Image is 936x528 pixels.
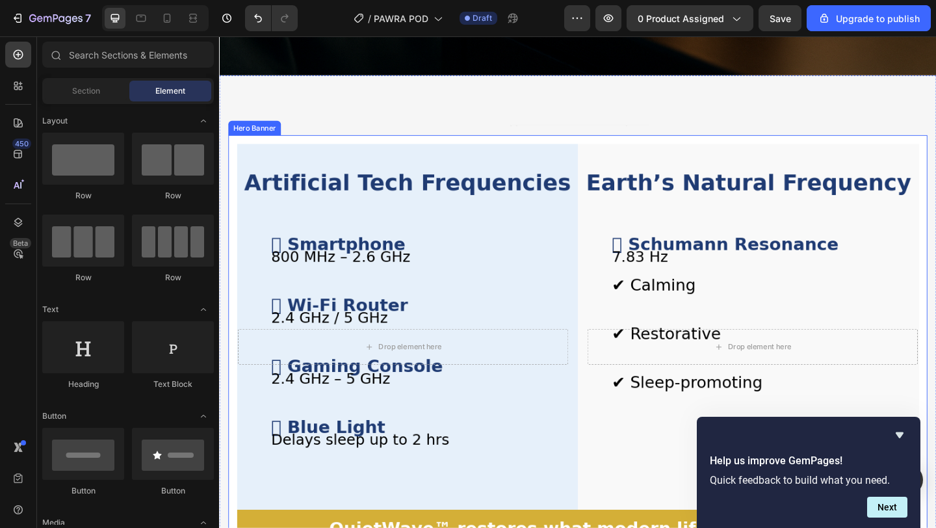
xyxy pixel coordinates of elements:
p: 7 [85,10,91,26]
span: Element [155,85,185,97]
span: 0 product assigned [638,12,724,25]
input: Search Sections & Elements [42,42,214,68]
div: Drop element here [554,332,623,343]
span: Layout [42,115,68,127]
div: Text Block [132,378,214,390]
button: Upgrade to publish [807,5,931,31]
span: / [368,12,371,25]
div: Upgrade to publish [818,12,920,25]
span: Section [72,85,100,97]
div: Button [132,485,214,497]
span: Toggle open [193,406,214,427]
div: Heading [42,378,124,390]
iframe: Design area [219,36,936,528]
button: 7 [5,5,97,31]
div: Row [42,272,124,284]
div: 450 [12,139,31,149]
div: Help us improve GemPages! [710,427,907,518]
span: Save [770,13,791,24]
div: Row [42,190,124,202]
button: Save [759,5,801,31]
button: 0 product assigned [627,5,753,31]
span: Toggle open [193,111,214,131]
button: Hide survey [892,427,907,443]
div: Row [132,190,214,202]
button: Next question [867,497,907,518]
span: Button [42,410,66,422]
div: Beta [10,238,31,248]
div: Undo/Redo [245,5,298,31]
span: Draft [473,12,492,24]
span: Text [42,304,58,315]
div: Drop element here [174,332,242,343]
p: Quick feedback to build what you need. [710,474,907,486]
h2: Help us improve GemPages! [710,453,907,469]
div: Button [42,485,124,497]
span: Toggle open [193,299,214,320]
div: Hero Banner [12,94,64,105]
div: Row [132,272,214,284]
span: PAWRA POD [374,12,428,25]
